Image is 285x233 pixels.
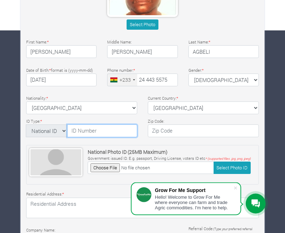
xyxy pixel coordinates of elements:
[107,68,135,74] label: Phone number:
[148,118,164,124] label: Zip Code:
[127,19,158,30] button: Select Photo
[88,148,168,155] strong: National Photo ID (25MB Maximum)
[205,157,251,161] i: * (supported files .jpg, png, jpeg)
[26,118,42,124] label: ID Type:
[107,45,178,58] input: Middle Name
[26,74,97,86] input: Type Date of Birth (YYYY-MM-DD)
[26,45,97,58] input: First Name
[26,68,93,74] label: Date of Birth: format is (yyyy-mm-dd)
[155,194,233,210] div: Hello! Welcome to Grow For Me where everyone can farm and trade Agric commodities. I'm here to help.
[26,95,48,101] label: Nationality:
[107,74,178,86] input: Phone Number
[148,95,178,101] label: Current Country:
[155,187,233,193] div: Grow For Me Support
[188,68,204,74] label: Gender:
[88,156,251,162] p: Government issued ID. E.g. passport, Driving License, voters ID etc
[148,124,259,137] input: Zip Code
[188,39,210,45] label: Last Name:
[107,39,132,45] label: Middle Name:
[214,162,251,174] button: Select Photo ID
[188,45,259,58] input: Last Name
[26,39,49,45] label: First Name:
[120,76,131,83] div: +233
[67,124,137,137] input: ID Number
[107,74,137,86] div: Ghana (Gaana): +233
[26,191,64,197] label: Residential Address:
